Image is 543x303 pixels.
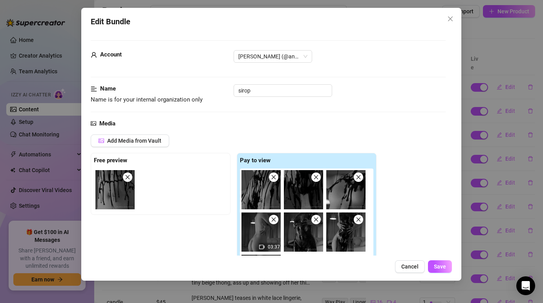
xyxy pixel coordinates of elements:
[271,217,276,222] span: close
[91,119,96,129] span: picture
[240,157,271,164] strong: Pay to view
[444,13,457,25] button: Close
[91,16,130,28] span: Edit Bundle
[241,255,281,294] div: 01:07
[444,16,457,22] span: Close
[95,170,135,209] img: media
[91,134,169,147] button: Add Media from Vault
[238,51,307,62] span: Annie (@anniehill)
[402,263,419,270] span: Cancel
[313,217,319,222] span: close
[234,84,332,97] input: Enter a name
[125,174,130,180] span: close
[395,260,425,273] button: Cancel
[100,51,122,58] strong: Account
[241,255,281,294] img: media
[241,212,281,252] img: media
[448,16,454,22] span: close
[313,174,319,180] span: close
[99,138,104,143] span: picture
[107,138,161,144] span: Add Media from Vault
[99,120,115,127] strong: Media
[259,244,265,250] span: video-camera
[91,96,203,103] span: Name is for your internal organization only
[356,217,361,222] span: close
[271,174,276,180] span: close
[326,212,366,252] img: media
[91,50,97,60] span: user
[434,263,446,270] span: Save
[91,84,97,94] span: align-left
[268,244,280,250] span: 03:37
[428,260,452,273] button: Save
[94,157,127,164] strong: Free preview
[326,170,366,209] img: media
[284,212,323,252] img: media
[241,212,281,252] div: 03:37
[516,276,535,295] div: Open Intercom Messenger
[241,170,281,209] img: media
[100,85,116,92] strong: Name
[284,170,323,209] img: media
[356,174,361,180] span: close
